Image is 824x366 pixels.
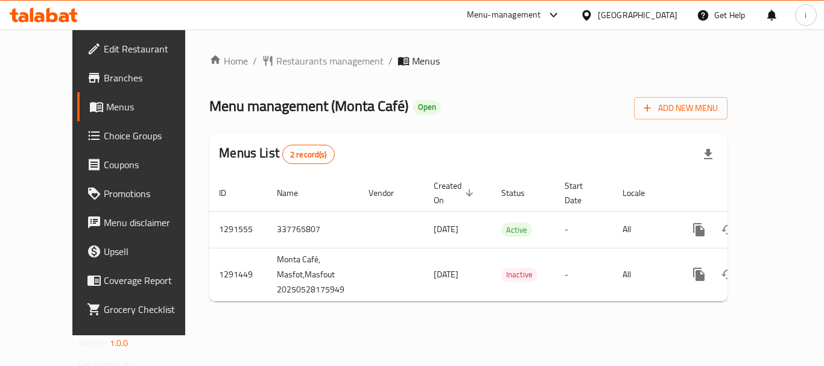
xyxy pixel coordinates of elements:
a: Restaurants management [262,54,384,68]
div: Total records count [282,145,335,164]
td: - [555,211,613,248]
a: Coupons [77,150,210,179]
span: Promotions [104,186,200,201]
a: Coverage Report [77,266,210,295]
span: Active [501,223,532,237]
button: more [685,215,714,244]
a: Menu disclaimer [77,208,210,237]
span: Menu disclaimer [104,215,200,230]
span: Menu management ( Monta Café ) [209,92,408,119]
td: 1291449 [209,248,267,301]
nav: breadcrumb [209,54,727,68]
div: [GEOGRAPHIC_DATA] [598,8,677,22]
span: i [805,8,807,22]
span: [DATE] [434,221,458,237]
span: [DATE] [434,267,458,282]
span: Grocery Checklist [104,302,200,317]
td: 1291555 [209,211,267,248]
li: / [388,54,393,68]
div: Menu-management [467,8,541,22]
button: Change Status [714,260,743,289]
button: Change Status [714,215,743,244]
span: Locale [623,186,661,200]
span: Start Date [565,178,598,207]
span: Name [277,186,314,200]
span: Status [501,186,540,200]
span: Add New Menu [644,101,718,116]
td: 337765807 [267,211,359,248]
span: 1.0.0 [110,335,128,351]
span: Menus [106,99,200,114]
button: Add New Menu [634,97,727,119]
span: Coverage Report [104,273,200,288]
div: Export file [694,140,723,169]
span: Created On [434,178,477,207]
th: Actions [675,175,810,212]
td: - [555,248,613,301]
a: Promotions [77,179,210,208]
div: Open [413,100,441,115]
span: Upsell [104,244,200,259]
table: enhanced table [209,175,810,301]
td: Monta Café, Masfot,Masfout 20250528175949 [267,248,359,301]
span: Restaurants management [276,54,384,68]
li: / [253,54,257,68]
span: Open [413,102,441,112]
span: Vendor [369,186,410,200]
a: Edit Restaurant [77,34,210,63]
a: Branches [77,63,210,92]
span: ID [219,186,242,200]
a: Home [209,54,248,68]
span: 2 record(s) [283,149,334,160]
td: All [613,211,675,248]
span: Branches [104,71,200,85]
span: Coupons [104,157,200,172]
span: Menus [412,54,440,68]
a: Grocery Checklist [77,295,210,324]
h2: Menus List [219,144,334,164]
span: Inactive [501,268,537,282]
a: Menus [77,92,210,121]
button: more [685,260,714,289]
span: Version: [78,335,108,351]
td: All [613,248,675,301]
a: Choice Groups [77,121,210,150]
span: Edit Restaurant [104,42,200,56]
span: Choice Groups [104,128,200,143]
a: Upsell [77,237,210,266]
